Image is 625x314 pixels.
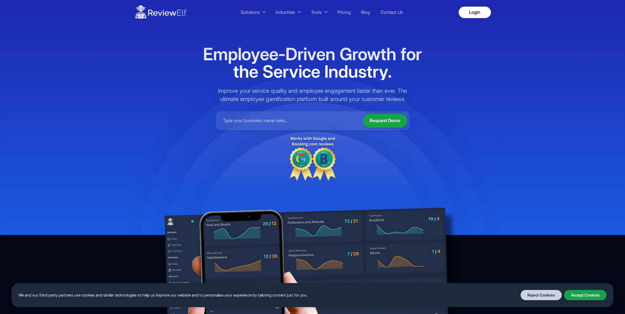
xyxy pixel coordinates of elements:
[276,9,295,16] span: Industries
[216,87,410,103] p: Improve your service quality and employee engagement faster than ever. The ultimate employee gami...
[18,292,308,298] p: We and our third-party partners use cookies and similar technologies to help us improve our websi...
[218,114,358,128] input: Type your business name here...
[311,9,322,16] span: Tools
[272,7,304,17] button: Industries
[334,8,354,17] a: Pricing
[134,3,187,21] img: ReviewElf Logo
[241,9,260,16] span: Solutions
[564,290,607,301] button: Accept Cookies
[363,114,407,128] button: Request Demo
[521,290,562,301] button: Reject Cookies
[290,135,336,181] img: Discount tag
[377,8,406,17] a: Contact Us
[237,7,269,17] button: Solutions
[307,7,330,17] button: Tools
[459,7,491,18] a: Login
[202,45,423,80] h1: Employee-Driven Growth for the Service Industry.
[358,8,374,17] a: Blog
